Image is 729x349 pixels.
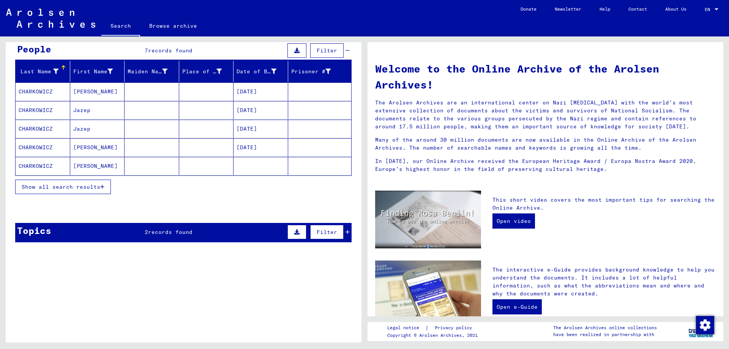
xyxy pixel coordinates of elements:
span: records found [148,47,193,54]
mat-header-cell: First Name [70,61,125,82]
a: Open video [492,213,535,229]
mat-cell: [DATE] [234,82,288,101]
mat-cell: [PERSON_NAME] [70,82,125,101]
mat-cell: Jazep [70,101,125,119]
mat-cell: Jazep [70,120,125,138]
a: Legal notice [387,324,425,332]
mat-select-trigger: EN [705,6,710,12]
div: Maiden Name [128,68,167,76]
div: First Name [73,68,113,76]
p: The Arolsen Archives online collections [553,324,657,331]
div: Date of Birth [237,65,288,77]
mat-header-cell: Last Name [16,61,70,82]
mat-cell: [PERSON_NAME] [70,157,125,175]
mat-cell: [PERSON_NAME] [70,138,125,156]
img: video.jpg [375,191,481,248]
mat-cell: CHARKOWICZ [16,82,70,101]
img: eguide.jpg [375,261,481,331]
div: | [387,324,481,332]
div: Last Name [19,65,70,77]
mat-cell: [DATE] [234,101,288,119]
p: have been realized in partnership with [553,331,657,338]
a: Privacy policy [429,324,481,332]
span: 7 [145,47,148,54]
img: Zustimmung ändern [696,316,714,334]
div: Topics [17,224,51,237]
mat-cell: [DATE] [234,138,288,156]
div: Last Name [19,68,58,76]
a: Browse archive [140,17,206,35]
mat-header-cell: Place of Birth [179,61,234,82]
div: Place of Birth [182,65,234,77]
button: Filter [310,225,344,239]
span: Filter [317,229,337,235]
mat-cell: CHARKOWICZ [16,101,70,119]
button: Show all search results [15,180,111,194]
mat-cell: CHARKOWICZ [16,138,70,156]
div: Maiden Name [128,65,179,77]
mat-cell: [DATE] [234,120,288,138]
mat-header-cell: Maiden Name [125,61,179,82]
span: Filter [317,47,337,54]
button: Filter [310,43,344,58]
img: Arolsen_neg.svg [6,9,95,28]
mat-header-cell: Date of Birth [234,61,288,82]
span: 2 [145,229,148,235]
p: This short video covers the most important tips for searching the Online Archive. [492,196,716,212]
mat-cell: CHARKOWICZ [16,120,70,138]
mat-header-cell: Prisoner # [288,61,352,82]
div: Place of Birth [182,68,222,76]
div: Date of Birth [237,68,276,76]
p: Copyright © Arolsen Archives, 2021 [387,332,481,339]
div: Prisoner # [291,65,342,77]
img: yv_logo.png [687,322,715,341]
a: Open e-Guide [492,299,542,314]
mat-cell: CHARKOWICZ [16,157,70,175]
div: People [17,42,51,56]
span: records found [148,229,193,235]
div: Prisoner # [291,68,331,76]
p: The interactive e-Guide provides background knowledge to help you understand the documents. It in... [492,266,716,298]
span: Show all search results [22,183,100,190]
div: First Name [73,65,125,77]
p: The Arolsen Archives are an international center on Nazi [MEDICAL_DATA] with the world’s most ext... [375,99,716,131]
p: In [DATE], our Online Archive received the European Heritage Award / Europa Nostra Award 2020, Eu... [375,157,716,173]
a: Search [101,17,140,36]
h1: Welcome to the Online Archive of the Arolsen Archives! [375,61,716,93]
p: Many of the around 30 million documents are now available in the Online Archive of the Arolsen Ar... [375,136,716,152]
